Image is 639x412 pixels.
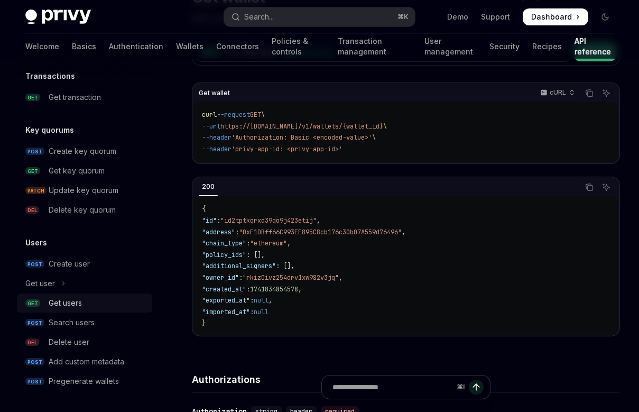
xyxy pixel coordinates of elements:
span: POST [25,378,44,386]
span: \ [372,133,376,142]
a: POSTAdd custom metadata [17,352,152,371]
span: \ [383,122,387,131]
button: Copy the contents from the code block [582,180,596,194]
a: Basics [72,34,96,59]
span: POST [25,319,44,327]
a: Authentication [109,34,163,59]
a: POSTCreate key quorum [17,142,152,161]
span: "chain_type" [202,239,246,248]
img: dark logo [25,10,91,24]
span: , [298,285,302,294]
div: Get users [49,297,82,309]
a: POSTCreate user [17,254,152,273]
a: POSTSearch users [17,313,152,332]
span: "rkiz0ivz254drv1xw982v3jq" [243,273,339,282]
button: Copy the contents from the code block [582,86,596,100]
a: Connectors [216,34,259,59]
span: : [246,239,250,248]
span: DEL [25,338,39,346]
span: "id2tptkqrxd39qo9j423etij" [220,216,317,225]
span: : [239,273,243,282]
span: "imported_at" [202,308,250,316]
a: API reference [575,34,614,59]
div: Get key quorum [49,164,105,177]
a: Support [481,12,510,22]
span: "id" [202,216,217,225]
span: } [202,319,206,327]
span: ⌘ K [397,13,409,21]
button: Send message [469,380,484,395]
button: Open search [224,7,414,26]
span: : [246,285,250,294]
span: , [317,216,320,225]
div: Add custom metadata [49,355,124,368]
span: --header [202,133,231,142]
span: "additional_signers" [202,262,276,270]
span: "created_at" [202,285,246,294]
span: --url [202,122,220,131]
span: "policy_ids" [202,251,246,259]
span: "ethereum" [250,239,287,248]
span: GET [250,111,261,119]
span: \ [261,111,265,119]
span: POST [25,148,44,155]
span: , [339,273,342,282]
div: Delete user [49,336,89,349]
div: Pregenerate wallets [49,375,119,388]
span: --header [202,145,231,153]
button: Toggle dark mode [597,8,614,25]
a: Welcome [25,34,59,59]
button: cURL [534,84,579,102]
span: GET [25,167,40,175]
span: "exported_at" [202,296,250,305]
span: "0xF1DBff66C993EE895C8cb176c30b07A559d76496" [239,228,402,236]
span: Dashboard [531,12,572,22]
span: null [254,308,268,316]
a: Policies & controls [272,34,325,59]
a: User management [424,34,477,59]
h4: Authorizations [192,372,620,387]
div: Get user [25,277,55,290]
a: PATCHUpdate key quorum [17,181,152,200]
button: Ask AI [599,180,613,194]
span: , [402,228,405,236]
div: Update key quorum [49,184,118,197]
p: cURL [550,88,566,97]
span: null [254,296,268,305]
a: Security [489,34,520,59]
span: { [202,205,206,213]
span: POST [25,260,44,268]
a: GETGet key quorum [17,161,152,180]
a: GETGet users [17,294,152,313]
div: Delete key quorum [49,204,116,216]
span: : [], [246,251,265,259]
a: Wallets [176,34,203,59]
span: POST [25,358,44,366]
span: : [250,308,254,316]
div: Search users [49,316,95,329]
div: Create user [49,258,90,270]
span: --request [217,111,250,119]
a: DELDelete key quorum [17,200,152,219]
span: 1741834854578 [250,285,298,294]
h5: Transactions [25,70,75,83]
div: Create key quorum [49,145,116,158]
a: Demo [447,12,468,22]
h5: Users [25,236,47,249]
span: GET [25,94,40,102]
span: https://[DOMAIN_NAME]/v1/wallets/{wallet_id} [220,122,383,131]
a: POSTPregenerate wallets [17,372,152,391]
div: Get transaction [49,91,101,104]
a: DELDelete user [17,333,152,352]
span: curl [202,111,217,119]
span: , [268,296,272,305]
span: : [235,228,239,236]
button: Ask AI [599,86,613,100]
span: GET [25,299,40,307]
span: : [217,216,220,225]
span: : [250,296,254,305]
span: , [287,239,291,248]
div: Search... [244,11,274,23]
input: Ask a question... [332,376,452,399]
div: 200 [199,180,218,193]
